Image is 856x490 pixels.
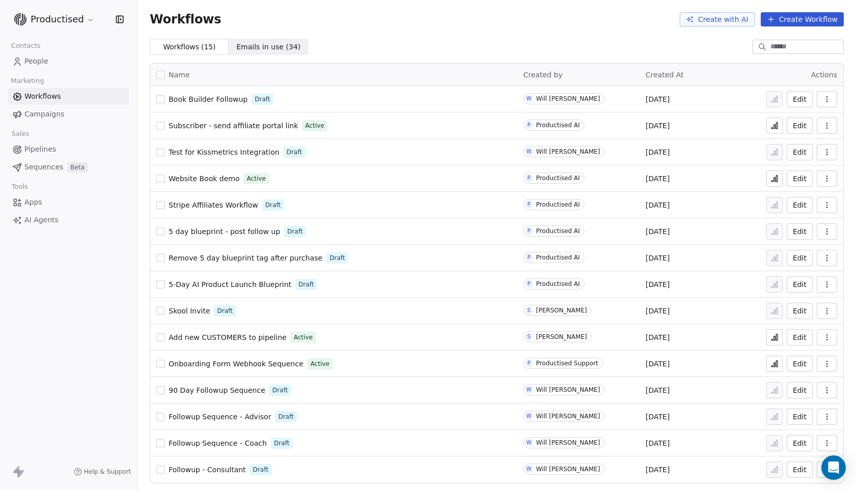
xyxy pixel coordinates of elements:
[169,175,239,183] span: Website Book demo
[646,438,670,448] span: [DATE]
[536,333,587,340] div: [PERSON_NAME]
[787,329,813,345] button: Edit
[821,455,846,480] div: Open Intercom Messenger
[526,95,531,103] div: W
[787,276,813,293] button: Edit
[169,201,258,209] span: Stripe Affiliates Workflow
[169,253,323,263] a: Remove 5 day blueprint tag after purchase
[527,280,530,288] div: P
[536,439,600,446] div: Will [PERSON_NAME]
[169,360,303,368] span: Onboarding Form Webhook Sequence
[536,360,598,367] div: Productised Support
[526,386,531,394] div: W
[7,38,45,53] span: Contacts
[169,279,291,290] a: 5-Day AI Product Launch Blueprint
[526,412,531,420] div: W
[14,13,26,25] img: Logo%20(1).svg
[646,94,670,104] span: [DATE]
[273,386,288,395] span: Draft
[787,91,813,107] button: Edit
[305,121,324,130] span: Active
[536,122,580,129] div: Productised AI
[169,226,280,237] a: 5 day blueprint - post follow up
[236,42,301,52] span: Emails in use ( 34 )
[299,280,314,289] span: Draft
[787,170,813,187] button: Edit
[169,306,210,316] a: Skool Invite
[84,468,131,476] span: Help & Support
[787,356,813,372] button: Edit
[527,121,530,129] div: P
[7,73,48,89] span: Marketing
[646,200,670,210] span: [DATE]
[646,121,670,131] span: [DATE]
[787,462,813,478] button: Edit
[24,215,59,225] span: AI Agents
[646,359,670,369] span: [DATE]
[293,333,312,342] span: Active
[169,227,280,236] span: 5 day blueprint - post follow up
[24,109,64,120] span: Campaigns
[787,144,813,160] button: Edit
[169,200,258,210] a: Stripe Affiliates Workflow
[255,95,270,104] span: Draft
[8,212,129,228] a: AI Agents
[74,468,131,476] a: Help & Support
[24,162,63,172] span: Sequences
[8,194,129,211] a: Apps
[169,307,210,315] span: Skool Invite
[169,280,291,289] span: 5-Day AI Product Launch Blueprint
[169,174,239,184] a: Website Book demo
[8,141,129,158] a: Pipelines
[787,197,813,213] button: Edit
[761,12,844,26] button: Create Workflow
[24,144,56,155] span: Pipelines
[811,71,837,79] span: Actions
[787,303,813,319] button: Edit
[787,250,813,266] button: Edit
[787,409,813,425] a: Edit
[169,332,286,342] a: Add new CUSTOMERS to pipeline
[169,122,298,130] span: Subscriber - send affiliate portal link
[536,148,600,155] div: Will [PERSON_NAME]
[169,439,267,447] span: Followup Sequence - Coach
[526,148,531,156] div: W
[169,70,190,80] span: Name
[536,386,600,393] div: Will [PERSON_NAME]
[787,382,813,398] a: Edit
[24,56,48,67] span: People
[646,226,670,237] span: [DATE]
[536,201,580,208] div: Productised AI
[536,307,587,314] div: [PERSON_NAME]
[536,227,580,235] div: Productised AI
[680,12,755,26] button: Create with AI
[150,12,221,26] span: Workflows
[169,95,248,103] span: Book Builder Followup
[169,148,279,156] span: Test for Kissmetrics Integration
[31,13,84,26] span: Productised
[527,174,530,182] div: P
[169,254,323,262] span: Remove 5 day blueprint tag after purchase
[169,412,271,422] a: Followup Sequence - Advisor
[646,385,670,395] span: [DATE]
[527,227,530,235] div: P
[169,333,286,341] span: Add new CUSTOMERS to pipeline
[169,466,246,474] span: Followup - Consultant
[169,386,265,394] span: 90 Day Followup Sequence
[169,413,271,421] span: Followup Sequence - Advisor
[646,412,670,422] span: [DATE]
[310,359,329,368] span: Active
[330,253,345,263] span: Draft
[536,95,600,102] div: Will [PERSON_NAME]
[286,148,302,157] span: Draft
[787,118,813,134] a: Edit
[169,359,303,369] a: Onboarding Form Webhook Sequence
[646,332,670,342] span: [DATE]
[646,71,684,79] span: Created At
[527,359,530,367] div: P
